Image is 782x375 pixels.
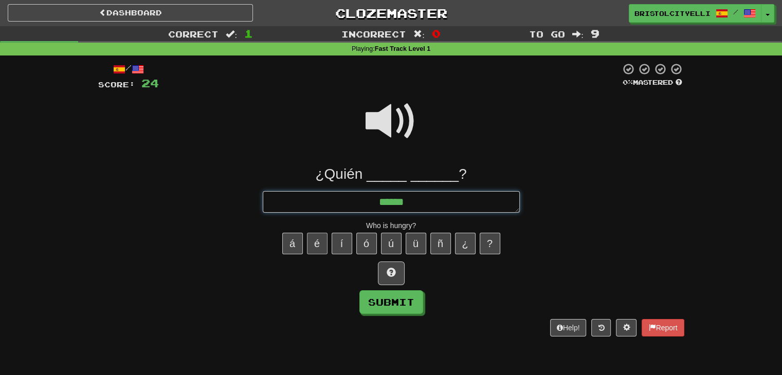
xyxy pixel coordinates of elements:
[430,233,451,254] button: ñ
[268,4,514,22] a: Clozemaster
[432,27,441,40] span: 0
[359,290,423,314] button: Submit
[378,261,405,285] button: Hint!
[98,165,684,183] div: ¿Quién _____ ______?
[480,233,500,254] button: ?
[307,233,328,254] button: é
[381,233,402,254] button: ú
[98,220,684,231] div: Who is hungry?
[375,45,431,52] strong: Fast Track Level 1
[621,78,684,87] div: Mastered
[572,30,584,39] span: :
[733,8,738,15] span: /
[98,80,135,89] span: Score:
[591,319,611,336] button: Round history (alt+y)
[341,29,406,39] span: Incorrect
[591,27,599,40] span: 9
[413,30,425,39] span: :
[168,29,219,39] span: Correct
[455,233,476,254] button: ¿
[529,29,565,39] span: To go
[244,27,253,40] span: 1
[623,78,633,86] span: 0 %
[332,233,352,254] button: í
[550,319,587,336] button: Help!
[98,63,159,76] div: /
[634,9,711,18] span: bristolcityelliot
[8,4,253,22] a: Dashboard
[356,233,377,254] button: ó
[406,233,426,254] button: ü
[141,77,159,89] span: 24
[226,30,237,39] span: :
[282,233,303,254] button: á
[642,319,684,336] button: Report
[629,4,761,23] a: bristolcityelliot /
